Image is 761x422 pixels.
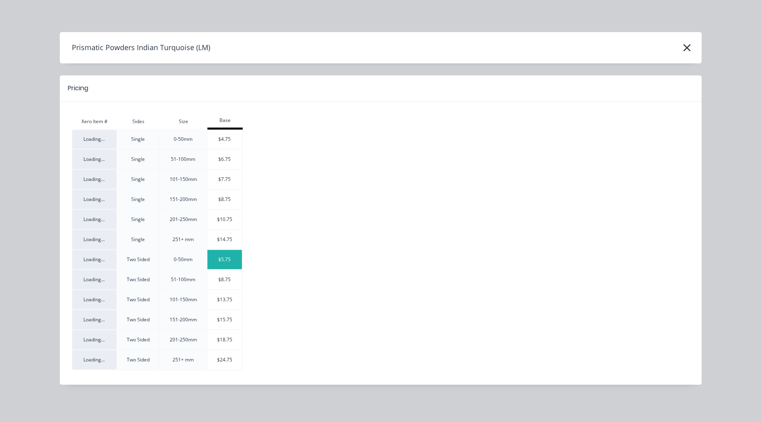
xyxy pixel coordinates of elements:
[83,336,105,343] span: Loading...
[117,118,160,125] div: Sides
[83,316,105,323] span: Loading...
[117,176,159,183] div: Single
[83,256,105,263] span: Loading...
[60,40,210,55] h4: Prismatic Powders Indian Turquoise (LM)
[83,236,105,243] span: Loading...
[207,117,243,124] div: Base
[83,296,105,303] span: Loading...
[160,276,207,283] div: 51-100mm
[72,118,117,125] div: Xero Item #
[207,296,242,303] div: $13.75
[117,356,159,363] div: Two Sided
[207,196,242,203] div: $8.75
[160,336,207,343] div: 201-250mm
[117,316,159,323] div: Two Sided
[117,336,159,343] div: Two Sided
[117,236,159,243] div: Single
[117,156,159,163] div: Single
[160,156,207,163] div: 51-100mm
[117,216,159,223] div: Single
[83,196,105,203] span: Loading...
[207,256,242,263] div: $5.75
[83,136,105,142] span: Loading...
[117,296,159,303] div: Two Sided
[160,216,207,223] div: 201-250mm
[207,216,242,223] div: $10.75
[117,276,159,283] div: Two Sided
[117,256,159,263] div: Two Sided
[207,336,242,343] div: $18.75
[207,356,242,363] div: $24.75
[160,356,207,363] div: 251+ mm
[207,156,242,163] div: $6.75
[207,236,242,243] div: $14.75
[160,236,207,243] div: 251+ mm
[160,316,207,323] div: 151-200mm
[160,136,207,143] div: 0-50mm
[160,256,207,263] div: 0-50mm
[160,176,207,183] div: 101-150mm
[160,196,207,203] div: 151-200mm
[160,118,207,125] div: Size
[117,136,159,143] div: Single
[117,196,159,203] div: Single
[207,136,242,143] div: $4.75
[68,83,88,93] div: Pricing
[207,176,242,183] div: $7.75
[207,316,242,323] div: $15.75
[83,356,105,363] span: Loading...
[83,216,105,223] span: Loading...
[160,296,207,303] div: 101-150mm
[207,276,242,283] div: $8.75
[83,156,105,162] span: Loading...
[83,276,105,283] span: Loading...
[83,176,105,183] span: Loading...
